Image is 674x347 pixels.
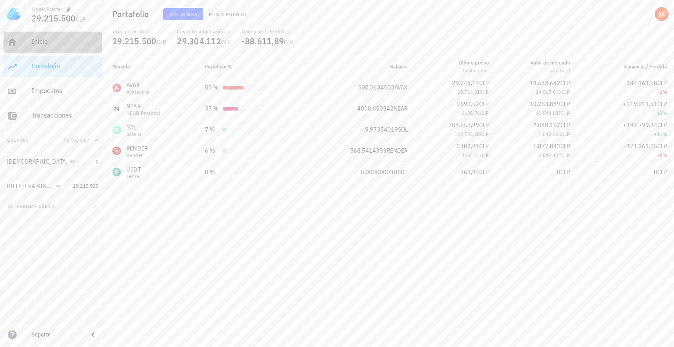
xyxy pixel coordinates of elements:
[4,32,102,53] a: Inicio
[205,168,219,177] div: 0 %
[394,168,408,176] span: USDT
[126,89,150,95] div: Avalanche
[361,168,394,176] span: 0,00000004
[350,147,387,154] span: 568,5414359
[390,63,408,70] span: Balance
[242,28,294,35] div: Ganancia / Pérdida
[126,165,141,174] div: USDT
[32,12,76,24] span: 29.215.500
[7,158,68,165] div: [DEMOGRAPHIC_DATA]
[657,79,667,87] span: CLP
[4,105,102,126] a: Transacciones
[584,130,667,139] div: +11
[654,168,657,176] span: 0
[480,131,489,137] span: CLP
[205,83,219,92] div: 50 %
[169,11,198,18] span: Holdings
[163,8,204,20] button: Holdings
[479,142,489,150] span: CLP
[561,89,570,95] span: CLP
[657,142,667,150] span: CLP
[198,56,308,77] th: Portafolio %: Sin ordenar. Pulse para ordenar de forma ascendente.
[557,168,560,176] span: 0
[387,147,408,154] span: RENDER
[530,79,560,87] span: 14.533.642
[4,151,102,172] a: [DEMOGRAPHIC_DATA] 0
[623,100,657,108] span: +219.011,51
[357,104,394,112] span: 4000,650542
[457,100,479,108] span: 2690,52
[112,104,121,113] div: NEAR-icon
[394,83,408,91] span: AVAX
[459,67,489,75] div: Costo prom.
[126,153,148,158] div: Render
[96,158,98,165] span: 0
[126,144,148,153] div: RENDER
[4,130,102,151] button: CuentasTotal CLP
[32,86,98,95] div: Impuestos
[457,89,480,95] span: 29.714,01
[112,147,121,155] div: RENDER-icon
[5,202,59,211] button: agregar cuenta
[561,152,570,158] span: CLP
[448,121,479,129] span: 204.557,99
[462,110,480,116] span: 2635,78
[584,109,667,118] div: +2
[177,28,231,35] div: Costo de adquisición
[64,137,90,143] span: Total CLP
[479,100,489,108] span: CLP
[112,168,121,176] div: USDT-icon
[126,123,142,132] div: SOL
[560,142,570,150] span: CLP
[480,110,489,116] span: CLP
[561,131,570,137] span: CLP
[205,125,219,134] div: 7 %
[308,56,415,77] th: Balance: Sin ordenar. Pulse para ordenar de forma ascendente.
[177,35,221,47] span: 29.304.112
[538,152,561,158] span: 2.049.104
[479,79,489,87] span: CLP
[358,83,394,91] span: 500,3634503
[584,151,667,160] div: -8
[479,121,489,129] span: CLP
[394,104,408,112] span: NEAR
[221,38,231,46] span: CLP
[479,168,489,176] span: CLP
[663,110,667,116] span: %
[530,100,560,108] span: 10.763.849
[623,121,657,129] span: +197.799,34
[32,62,98,70] div: Portafolio
[455,131,480,137] span: 184.725,58
[459,59,489,67] div: Último precio
[76,15,86,23] span: CLP
[663,89,667,95] span: %
[398,125,408,133] span: SOL
[73,182,98,189] span: 29.215.500
[624,79,657,87] span: -334.161,58
[657,100,667,108] span: CLP
[538,131,561,137] span: 1.842.368
[531,59,570,67] div: Valor de mercado
[452,79,479,87] span: 29.046,17
[32,331,81,338] div: Soporte
[126,174,141,179] div: Tether
[663,131,667,137] span: %
[112,125,121,134] div: SOL-icon
[32,6,63,13] div: MoneyPrinter
[4,175,102,197] a: BILLETERA BINANCE 29.215.500
[203,8,253,20] button: Rendimiento
[208,11,247,18] span: Rendimiento
[205,146,219,155] div: 6 %
[657,121,667,129] span: CLP
[561,110,570,116] span: CLP
[4,56,102,77] a: Portafolio
[9,204,55,209] span: agregar cuenta
[32,37,98,46] div: Inicio
[205,63,233,70] span: Portafolio %
[284,38,294,46] span: CLP
[365,125,398,133] span: 9,97354019
[663,152,667,158] span: %
[560,121,570,129] span: CLP
[126,102,160,111] div: NEAR
[112,63,130,70] span: Moneda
